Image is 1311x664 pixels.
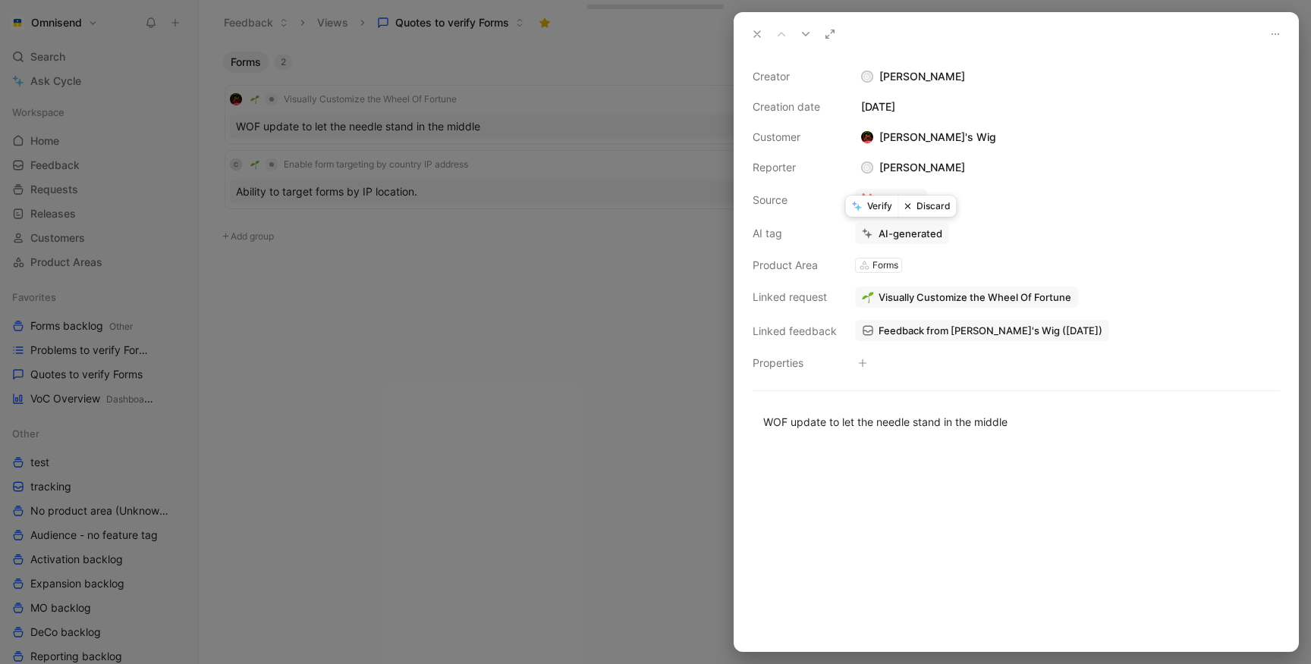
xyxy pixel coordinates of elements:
[753,322,837,340] div: Linked feedback
[763,414,1269,430] div: WOF update to let the needle stand in the middle
[872,258,898,273] div: Forms
[753,67,837,86] div: Creator
[879,290,1071,304] span: Visually Customize the Wheel Of Fortune
[855,67,1280,86] div: [PERSON_NAME]
[855,158,971,177] div: [PERSON_NAME]
[879,324,1102,337] span: Feedback from [PERSON_NAME]'s Wig ([DATE])
[863,72,872,82] div: D
[861,131,873,143] img: logo
[863,163,872,173] div: D
[753,158,837,177] div: Reporter
[753,98,837,116] div: Creation date
[753,191,837,209] div: Source
[855,320,1109,341] a: Feedback from [PERSON_NAME]'s Wig ([DATE])
[862,291,874,303] img: 🌱
[855,287,1078,308] button: 🌱Visually Customize the Wheel Of Fortune
[846,196,898,217] button: Verify
[855,98,1280,116] div: [DATE]
[855,189,927,210] a: HubSpot
[753,354,837,372] div: Properties
[855,223,949,244] button: AI-generated
[879,227,942,240] div: AI-generated
[753,288,837,306] div: Linked request
[855,128,1002,146] div: [PERSON_NAME]'s Wig
[898,196,957,217] button: Discard
[753,224,837,243] div: AI tag
[753,128,837,146] div: Customer
[753,256,837,274] div: Product Area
